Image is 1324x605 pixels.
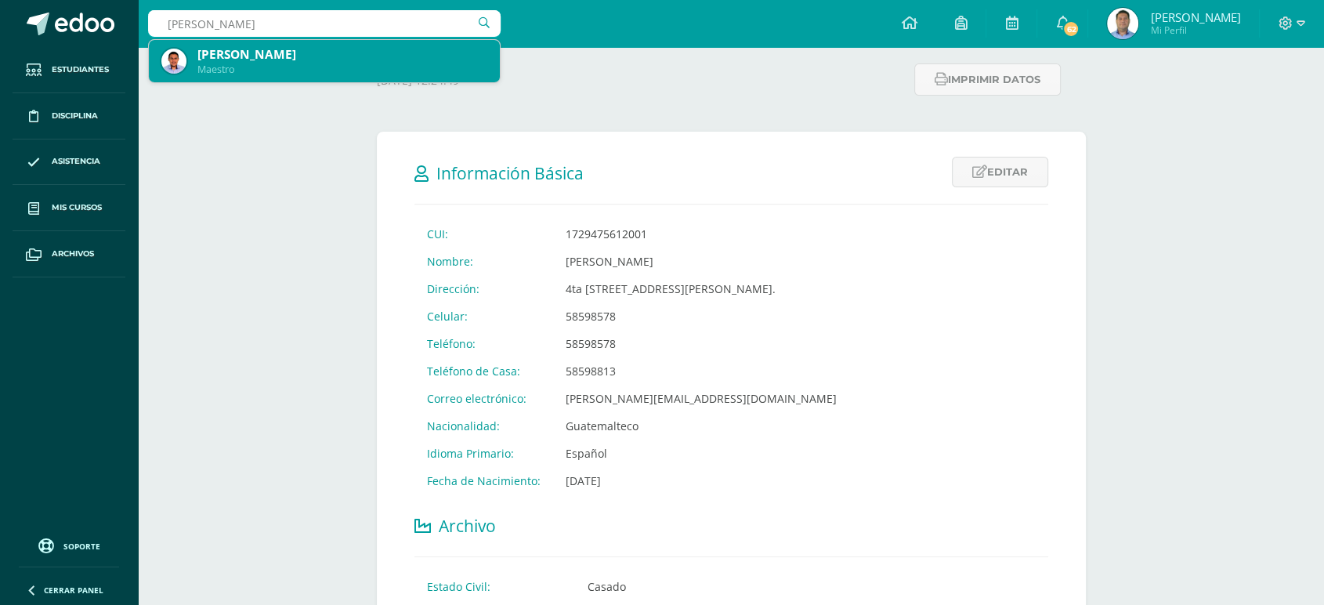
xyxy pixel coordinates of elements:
div: [PERSON_NAME] [197,46,487,63]
td: Fecha de Nacimiento: [414,467,553,495]
td: 1729475612001 [553,220,849,248]
td: [DATE] [553,467,849,495]
h4: Última Modificación [377,59,906,74]
td: [PERSON_NAME][EMAIL_ADDRESS][DOMAIN_NAME] [553,385,849,412]
td: Correo electrónico: [414,385,553,412]
img: 32cd89bb7bd1161f90f278858deda293.png [1107,8,1138,39]
a: Soporte [19,534,119,556]
td: Guatemalteco [553,412,849,440]
td: Casado [575,573,954,600]
a: Mis cursos [13,185,125,231]
a: Disciplina [13,93,125,139]
span: Información Básica [436,162,584,184]
input: Busca un usuario... [148,10,501,37]
td: Nacionalidad: [414,412,553,440]
a: Asistencia [13,139,125,186]
td: 58598578 [553,330,849,357]
a: Editar [952,157,1048,187]
a: Estudiantes [13,47,125,93]
span: [PERSON_NAME] [1150,9,1240,25]
span: Disciplina [52,110,98,122]
span: Mi Perfil [1150,24,1240,37]
td: Español [553,440,849,467]
p: [DATE] 12:24:49 [377,74,906,88]
span: Estudiantes [52,63,109,76]
td: Dirección: [414,275,553,302]
td: Idioma Primario: [414,440,553,467]
img: b348a37d6ac1e07ade2a89e680b9c67f.png [161,49,186,74]
td: 58598578 [553,302,849,330]
td: 4ta [STREET_ADDRESS][PERSON_NAME]. [553,275,849,302]
td: CUI: [414,220,553,248]
span: 62 [1062,20,1080,38]
span: Cerrar panel [44,585,103,596]
td: [PERSON_NAME] [553,248,849,275]
td: Teléfono de Casa: [414,357,553,385]
a: Archivos [13,231,125,277]
span: Mis cursos [52,201,102,214]
td: Estado Civil: [414,573,575,600]
span: Soporte [63,541,100,552]
span: Asistencia [52,155,100,168]
div: Maestro [197,63,487,76]
td: 58598813 [553,357,849,385]
span: Archivo [439,515,496,537]
td: Nombre: [414,248,553,275]
span: Archivos [52,248,94,260]
td: Teléfono: [414,330,553,357]
button: Imprimir datos [914,63,1061,96]
td: Celular: [414,302,553,330]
